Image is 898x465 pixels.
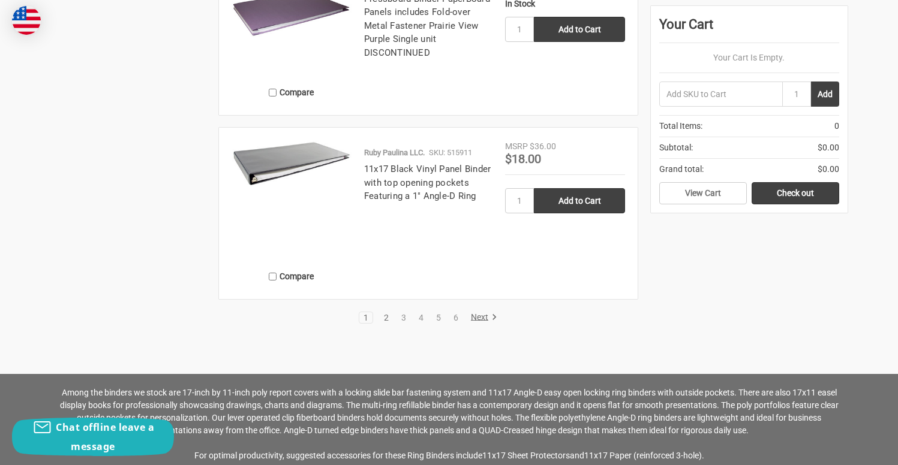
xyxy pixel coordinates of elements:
span: $0.00 [818,141,839,154]
a: 4 [415,313,428,322]
a: Next [467,312,497,323]
span: 0 [834,120,839,132]
a: 11x17 Black Vinyl Panel Binder with top opening pockets Featuring a 1" Angle-D Ring [364,164,491,201]
a: 1 [359,313,373,322]
a: 2 [380,313,393,322]
input: Compare [269,89,277,96]
a: 6 [449,313,462,322]
span: Chat offline leave a message [56,421,154,453]
span: $0.00 [818,163,839,176]
input: Add to Cart [534,17,625,42]
input: Compare [269,273,277,280]
input: Add SKU to Cart [659,81,782,107]
label: Compare [232,267,352,286]
div: MSRP [505,140,528,153]
a: View Cart [659,182,747,205]
input: Add to Cart [534,188,625,213]
div: Your Cart [659,14,839,43]
p: SKU: 515911 [429,147,472,159]
span: $18.00 [505,152,541,166]
span: . [702,451,704,460]
span: Grand total: [659,163,704,176]
span: Among the binders we stock are 17-inch by 11-inch poly report covers with a locking slide bar fas... [60,388,839,435]
span: and [570,451,584,460]
button: Add [811,81,839,107]
a: Check out [752,182,839,205]
a: 11x17 Binder Vinyl Panel with top opening pockets Featuring a 1" Angle-D Ring Black [232,140,352,260]
a: 5 [432,313,445,322]
span: $36.00 [530,141,556,151]
span: For optimal productivity, suggested accessories for these Ring Binders include [194,451,482,460]
span: Total Items: [659,120,702,132]
img: 11x17 Binder Vinyl Panel with top opening pockets Featuring a 1" Angle-D Ring Black [232,140,352,188]
span: Subtotal: [659,141,693,154]
button: Chat offline leave a message [12,418,174,456]
img: duty and tax information for United States [12,6,41,35]
a: 3 [397,313,410,322]
p: Your Cart Is Empty. [659,52,839,64]
label: Compare [232,83,352,102]
p: Ruby Paulina LLC. [364,147,425,159]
